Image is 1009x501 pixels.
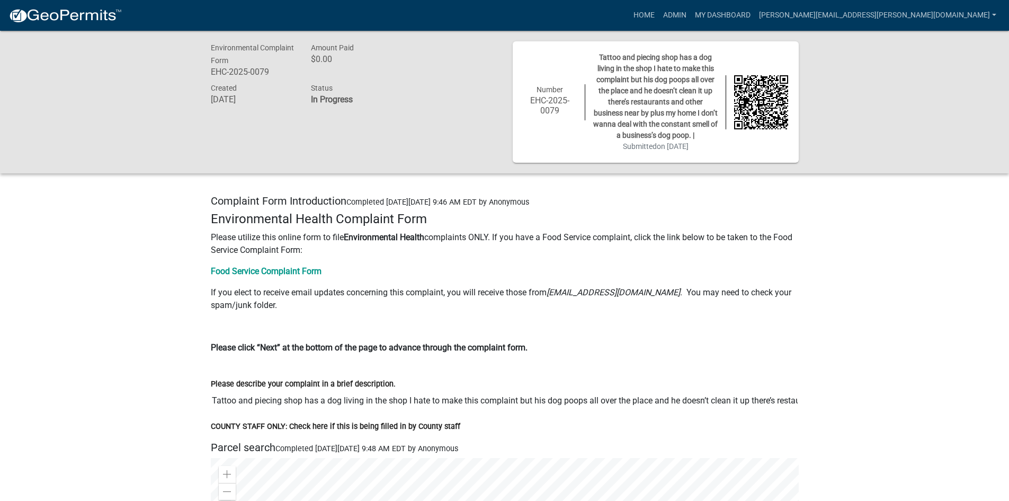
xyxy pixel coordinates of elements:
[219,466,236,483] div: Zoom in
[537,85,563,94] span: Number
[311,84,333,92] span: Status
[275,444,458,453] span: Completed [DATE][DATE] 9:48 AM EDT by Anonymous
[211,94,296,104] h6: [DATE]
[219,483,236,500] div: Zoom out
[211,441,799,454] h5: Parcel search
[211,342,528,353] strong: Please click “Next” at the bottom of the page to advance through the complaint form.
[691,5,755,25] a: My Dashboard
[311,94,353,104] strong: In Progress
[659,5,691,25] a: Admin
[211,423,460,430] label: COUNTY STAFF ONLY: Check here if this is being filled in by County staff
[629,5,659,25] a: Home
[344,232,424,242] strong: Environmental Health
[734,75,788,129] img: QR code
[623,142,689,151] span: Submitted on [DATE]
[211,67,296,77] h6: EHC-2025-0079
[211,212,799,227] h4: Environmental Health Complaint Form
[346,198,529,207] span: Completed [DATE][DATE] 9:46 AM EDT by Anonymous
[211,381,396,388] label: Please describe your complaint in a brief description.
[523,95,577,116] h6: EHC-2025-0079
[593,53,718,139] span: Tattoo and piecing shop has a dog living in the shop I hate to make this complaint but his dog po...
[211,84,237,92] span: Created
[211,231,799,257] p: Please utilize this online form to file complaints ONLY. If you have a Food Service complaint, cl...
[211,266,322,276] a: Food Service Complaint Form
[547,287,680,297] i: [EMAIL_ADDRESS][DOMAIN_NAME]
[211,43,294,65] span: Environmental Complaint Form
[311,54,396,64] h6: $0.00
[211,286,799,312] p: If you elect to receive email updates concerning this complaint, you will receive those from . Yo...
[311,43,354,52] span: Amount Paid
[211,195,799,207] h5: Complaint Form Introduction
[755,5,1001,25] a: [PERSON_NAME][EMAIL_ADDRESS][PERSON_NAME][DOMAIN_NAME]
